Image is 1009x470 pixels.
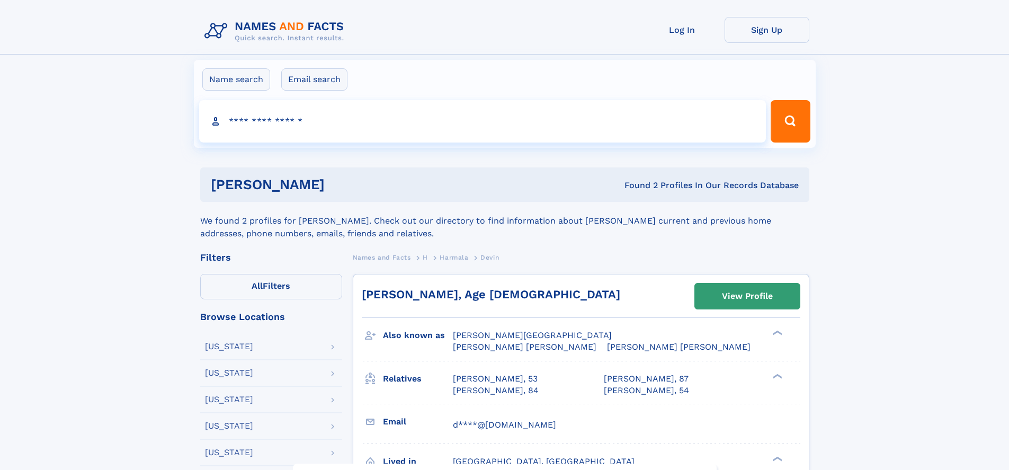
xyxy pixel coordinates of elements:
[383,370,453,388] h3: Relatives
[770,330,783,336] div: ❯
[453,456,635,466] span: [GEOGRAPHIC_DATA], [GEOGRAPHIC_DATA]
[770,455,783,462] div: ❯
[423,251,428,264] a: H
[695,283,800,309] a: View Profile
[202,68,270,91] label: Name search
[453,342,596,352] span: [PERSON_NAME] [PERSON_NAME]
[453,373,538,385] a: [PERSON_NAME], 53
[200,274,342,299] label: Filters
[200,312,342,322] div: Browse Locations
[353,251,411,264] a: Names and Facts
[770,373,783,379] div: ❯
[211,178,475,191] h1: [PERSON_NAME]
[423,254,428,261] span: H
[475,180,799,191] div: Found 2 Profiles In Our Records Database
[205,422,253,430] div: [US_STATE]
[200,17,353,46] img: Logo Names and Facts
[607,342,751,352] span: [PERSON_NAME] [PERSON_NAME]
[200,202,809,240] div: We found 2 profiles for [PERSON_NAME]. Check out our directory to find information about [PERSON_...
[453,385,539,396] a: [PERSON_NAME], 84
[604,385,689,396] a: [PERSON_NAME], 54
[722,284,773,308] div: View Profile
[725,17,809,43] a: Sign Up
[480,254,499,261] span: Devin
[199,100,766,143] input: search input
[771,100,810,143] button: Search Button
[383,413,453,431] h3: Email
[252,281,263,291] span: All
[205,448,253,457] div: [US_STATE]
[453,330,612,340] span: [PERSON_NAME][GEOGRAPHIC_DATA]
[205,395,253,404] div: [US_STATE]
[205,369,253,377] div: [US_STATE]
[440,254,468,261] span: Harmala
[604,373,689,385] a: [PERSON_NAME], 87
[281,68,347,91] label: Email search
[383,326,453,344] h3: Also known as
[440,251,468,264] a: Harmala
[362,288,620,301] a: [PERSON_NAME], Age [DEMOGRAPHIC_DATA]
[205,342,253,351] div: [US_STATE]
[640,17,725,43] a: Log In
[200,253,342,262] div: Filters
